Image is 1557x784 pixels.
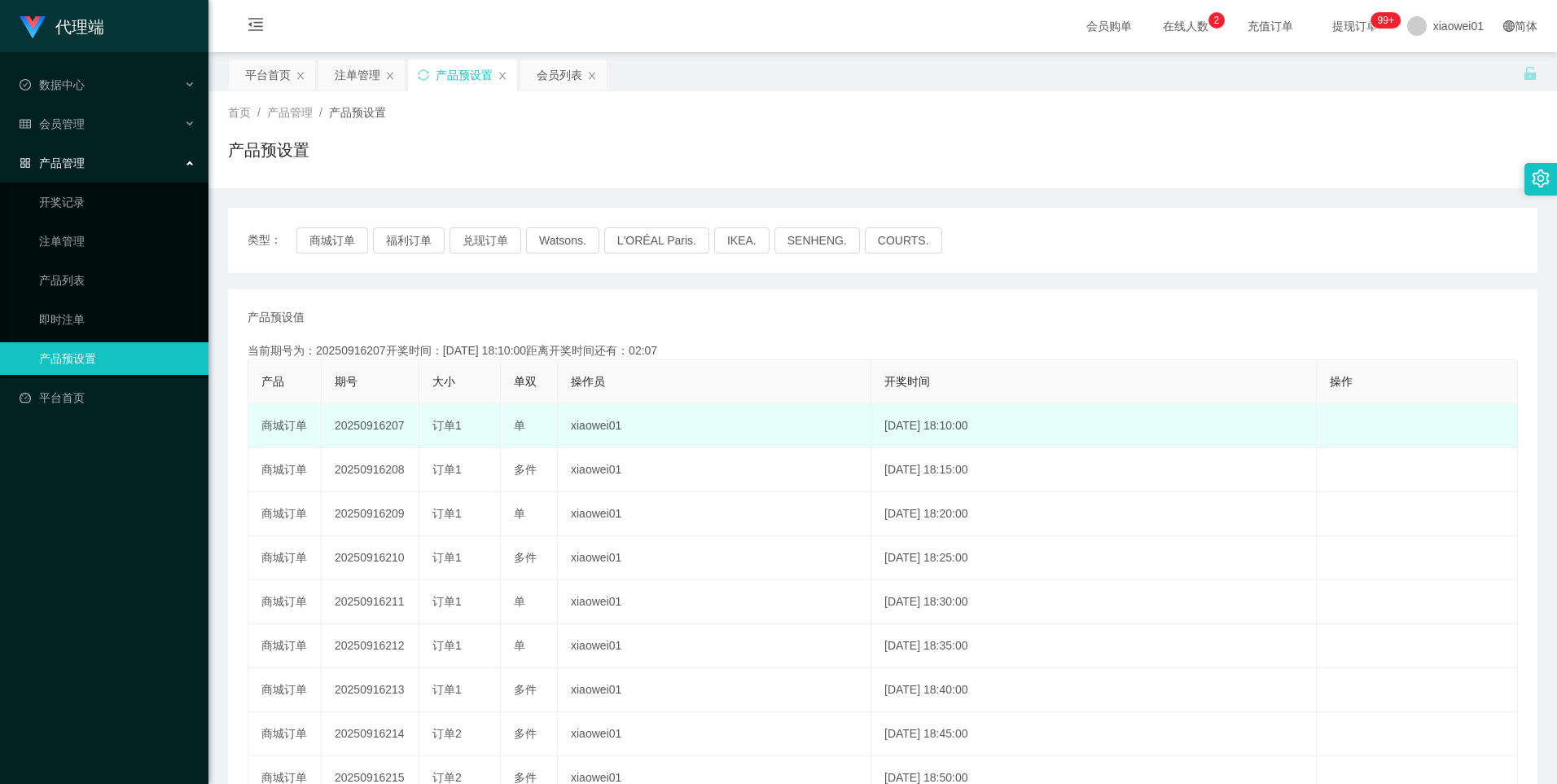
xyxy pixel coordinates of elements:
td: [DATE] 18:10:00 [871,404,1317,448]
td: 20250916210 [322,536,419,580]
td: 商城订单 [248,448,322,492]
span: 产品预设置 [329,106,386,119]
a: 即时注单 [39,303,195,336]
span: 单 [514,507,525,520]
span: 订单1 [432,463,462,476]
span: 多件 [514,727,537,740]
a: 图标: dashboard平台首页 [20,381,195,414]
td: 20250916213 [322,668,419,712]
i: 图标: close [498,71,507,81]
td: xiaowei01 [558,492,871,536]
i: 图标: setting [1532,170,1550,187]
i: 图标: unlock [1523,66,1537,81]
span: 单 [514,419,525,432]
span: 订单1 [432,639,462,652]
td: 20250916207 [322,404,419,448]
i: 图标: menu-fold [228,1,283,53]
span: / [257,106,261,119]
td: 商城订单 [248,712,322,756]
i: 图标: close [296,71,305,81]
i: 图标: appstore-o [20,157,31,169]
p: 2 [1213,12,1219,29]
span: 产品预设值 [248,309,305,326]
button: COURTS. [865,227,942,253]
span: 充值订单 [1239,20,1301,32]
span: 单双 [514,375,537,388]
td: xiaowei01 [558,404,871,448]
span: 订单2 [432,771,462,784]
span: 订单1 [432,507,462,520]
td: [DATE] 18:35:00 [871,624,1317,668]
span: 多件 [514,551,537,564]
td: 商城订单 [248,536,322,580]
span: 类型： [248,227,296,253]
button: Watsons. [526,227,599,253]
span: / [319,106,322,119]
td: 商城订单 [248,404,322,448]
td: xiaowei01 [558,448,871,492]
span: 期号 [335,375,357,388]
div: 会员列表 [537,59,582,90]
div: 注单管理 [335,59,380,90]
td: 商城订单 [248,492,322,536]
td: [DATE] 18:20:00 [871,492,1317,536]
span: 首页 [228,106,251,119]
span: 多件 [514,463,537,476]
td: xiaowei01 [558,668,871,712]
td: xiaowei01 [558,712,871,756]
button: L'ORÉAL Paris. [604,227,709,253]
td: [DATE] 18:25:00 [871,536,1317,580]
span: 提现订单 [1324,20,1386,32]
img: logo.9652507e.png [20,16,46,39]
td: xiaowei01 [558,536,871,580]
button: 福利订单 [373,227,445,253]
h1: 代理端 [55,1,104,53]
span: 产品 [261,375,284,388]
span: 订单1 [432,683,462,696]
span: 单 [514,639,525,652]
td: 20250916209 [322,492,419,536]
td: 20250916208 [322,448,419,492]
span: 多件 [514,683,537,696]
td: 商城订单 [248,668,322,712]
span: 开奖时间 [884,375,930,388]
td: 商城订单 [248,624,322,668]
td: [DATE] 18:30:00 [871,580,1317,624]
td: [DATE] 18:15:00 [871,448,1317,492]
span: 订单1 [432,419,462,432]
button: SENHENG. [774,227,860,253]
span: 在线人数 [1155,20,1217,32]
span: 操作 [1330,375,1353,388]
a: 产品列表 [39,264,195,297]
div: 平台首页 [245,59,291,90]
span: 产品管理 [267,106,313,119]
i: 图标: check-circle-o [20,79,31,90]
sup: 2 [1208,12,1225,29]
i: 图标: close [587,71,597,81]
button: IKEA. [714,227,770,253]
td: 20250916214 [322,712,419,756]
span: 操作员 [571,375,605,388]
span: 多件 [514,771,537,784]
span: 数据中心 [20,78,85,91]
div: 产品预设置 [436,59,493,90]
button: 商城订单 [296,227,368,253]
td: [DATE] 18:40:00 [871,668,1317,712]
td: xiaowei01 [558,580,871,624]
i: 图标: close [385,71,395,81]
td: 20250916212 [322,624,419,668]
span: 会员管理 [20,117,85,130]
button: 兑现订单 [450,227,521,253]
i: 图标: global [1503,20,1515,32]
span: 产品管理 [20,156,85,170]
td: 20250916211 [322,580,419,624]
span: 订单1 [432,551,462,564]
span: 订单1 [432,595,462,608]
sup: 1213 [1371,12,1401,29]
a: 开奖记录 [39,186,195,218]
td: xiaowei01 [558,624,871,668]
td: [DATE] 18:45:00 [871,712,1317,756]
h1: 产品预设置 [228,138,309,162]
a: 注单管理 [39,225,195,258]
i: 图标: sync [418,69,429,81]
